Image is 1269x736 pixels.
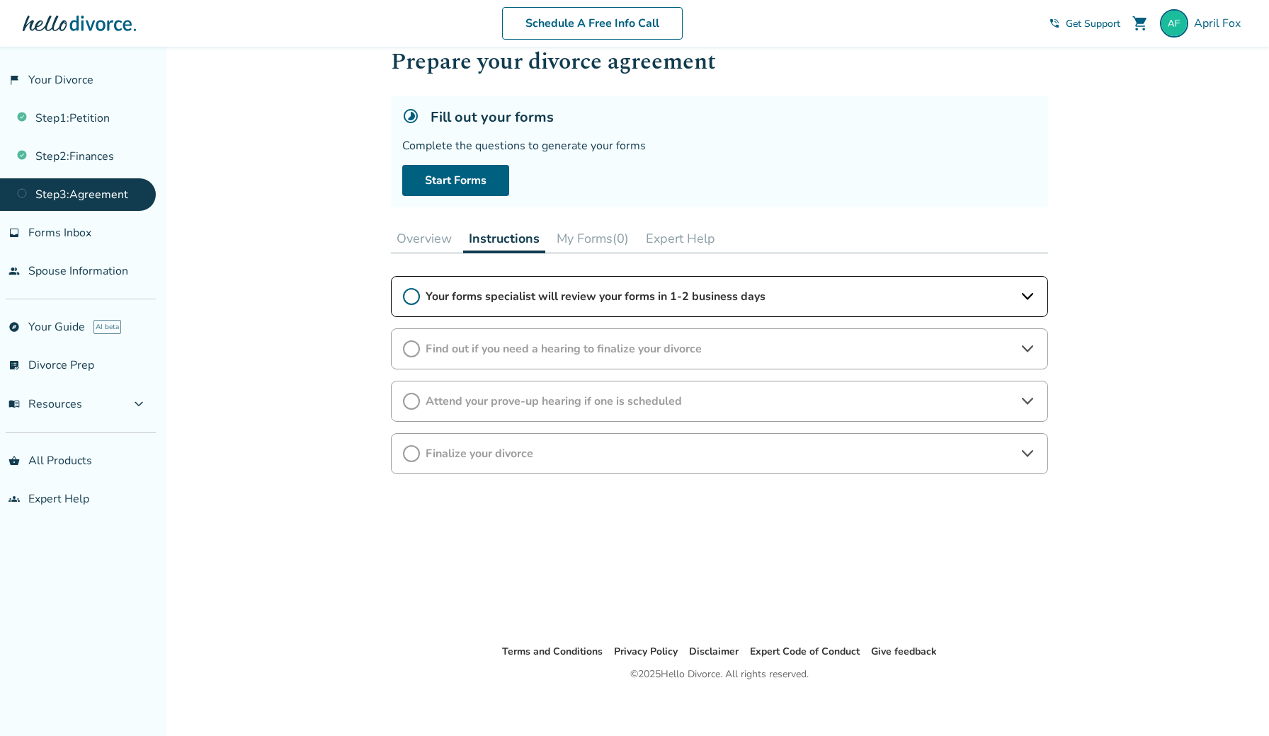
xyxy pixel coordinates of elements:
span: expand_more [130,396,147,413]
a: Expert Code of Conduct [750,645,860,658]
span: list_alt_check [8,360,20,371]
iframe: Chat Widget [1198,668,1269,736]
span: inbox [8,227,20,238]
button: Overview [391,224,457,253]
span: April Fox [1194,16,1246,31]
a: Start Forms [402,165,509,196]
span: shopping_cart [1132,15,1149,32]
a: Terms and Conditions [502,645,603,658]
span: phone_in_talk [1049,18,1060,29]
div: © 2025 Hello Divorce. All rights reserved. [630,666,809,683]
span: flag_2 [8,74,20,86]
span: explore [8,321,20,333]
li: Disclaimer [689,643,739,660]
h5: Fill out your forms [431,108,554,127]
span: Find out if you need a hearing to finalize your divorce [426,341,1013,357]
span: Forms Inbox [28,225,91,241]
img: sweetpjewlery@yahoo.com [1160,9,1188,38]
a: phone_in_talkGet Support [1049,17,1120,30]
button: Instructions [463,224,545,253]
span: people [8,265,20,277]
span: Get Support [1066,17,1120,30]
div: Complete the questions to generate your forms [402,138,1037,154]
span: menu_book [8,398,20,410]
a: Schedule A Free Info Call [502,7,683,40]
h1: Prepare your divorce agreement [391,45,1048,79]
span: groups [8,493,20,505]
span: Resources [8,396,82,412]
button: My Forms(0) [551,224,634,253]
button: Expert Help [640,224,721,253]
a: Privacy Policy [614,645,678,658]
span: shopping_basket [8,455,20,466]
span: Attend your prove-up hearing if one is scheduled [426,393,1013,409]
span: Finalize your divorce [426,446,1013,461]
span: AI beta [93,320,121,334]
span: Your forms specialist will review your forms in 1-2 business days [426,289,1013,304]
li: Give feedback [871,643,937,660]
